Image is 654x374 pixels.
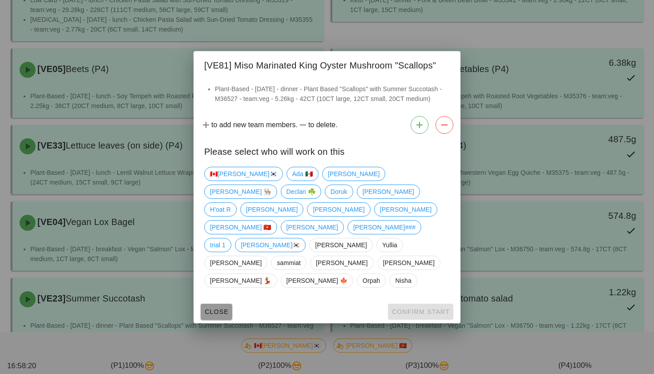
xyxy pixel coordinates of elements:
span: Ada 🇲🇽 [292,167,313,181]
button: Close [201,304,232,320]
span: [PERSON_NAME] [246,203,298,216]
span: H'oat R [210,203,231,216]
span: [PERSON_NAME]🇰🇷 [241,238,300,252]
span: [PERSON_NAME] [383,256,435,269]
span: [PERSON_NAME] [316,256,367,269]
span: [PERSON_NAME] [363,185,414,198]
span: [PERSON_NAME] [328,167,379,181]
span: [PERSON_NAME] [287,221,338,234]
span: [PERSON_NAME] [313,203,364,216]
span: Close [204,308,229,315]
span: [PERSON_NAME] 💃🏽 [210,274,271,287]
div: [VE81] Miso Marinated King Oyster Mushroom "Scallops" [194,51,460,77]
span: [PERSON_NAME] 🇻🇳 [210,221,271,234]
span: Nisha [395,274,411,287]
span: Doruk [331,185,347,198]
span: 🇨🇦[PERSON_NAME]🇰🇷 [210,167,277,181]
span: [PERSON_NAME] [380,203,432,216]
span: [PERSON_NAME] [315,238,367,252]
div: Please select who will work on this [194,137,460,163]
span: [PERSON_NAME] 🍁 [287,274,348,287]
span: [PERSON_NAME] [210,256,262,269]
span: Declan ☘️ [287,185,315,198]
div: to add new team members. to delete. [194,113,460,137]
span: sammiat [277,256,301,269]
li: Plant-Based - [DATE] - dinner - Plant Based "Scallops" with Summer Succotash - M36527 - team:veg ... [215,84,450,104]
span: [PERSON_NAME] 👨🏼‍🍳 [210,185,271,198]
span: trial 1 [210,238,226,252]
span: Orpah [363,274,380,287]
span: Yullia [382,238,397,252]
span: [PERSON_NAME]### [353,221,416,234]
